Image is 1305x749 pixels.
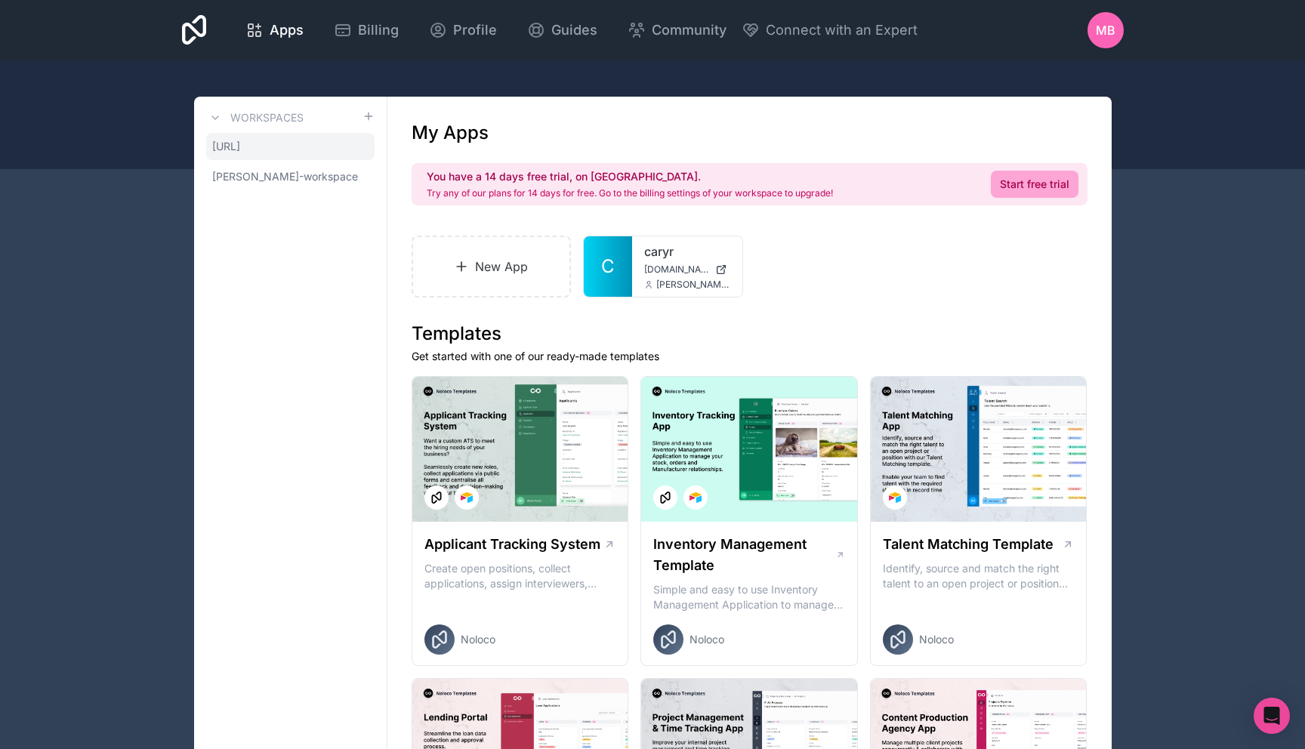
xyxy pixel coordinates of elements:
[233,14,316,47] a: Apps
[427,169,833,184] h2: You have a 14 days free trial, on [GEOGRAPHIC_DATA].
[412,236,572,297] a: New App
[690,632,724,647] span: Noloco
[427,187,833,199] p: Try any of our plans for 14 days for free. Go to the billing settings of your workspace to upgrade!
[742,20,918,41] button: Connect with an Expert
[644,264,730,276] a: [DOMAIN_NAME]
[991,171,1078,198] a: Start free trial
[883,534,1054,555] h1: Talent Matching Template
[206,109,304,127] a: Workspaces
[1254,698,1290,734] div: Open Intercom Messenger
[584,236,632,297] a: C
[212,169,358,184] span: [PERSON_NAME]-workspace
[889,492,901,504] img: Airtable Logo
[453,20,497,41] span: Profile
[601,254,615,279] span: C
[656,279,730,291] span: [PERSON_NAME][EMAIL_ADDRESS]
[766,20,918,41] span: Connect with an Expert
[461,632,495,647] span: Noloco
[551,20,597,41] span: Guides
[424,561,616,591] p: Create open positions, collect applications, assign interviewers, centralise candidate feedback a...
[644,242,730,260] a: caryr
[230,110,304,125] h3: Workspaces
[212,139,240,154] span: [URL]
[690,492,702,504] img: Airtable Logo
[919,632,954,647] span: Noloco
[615,14,739,47] a: Community
[644,264,709,276] span: [DOMAIN_NAME]
[206,163,375,190] a: [PERSON_NAME]-workspace
[412,322,1087,346] h1: Templates
[358,20,399,41] span: Billing
[1096,21,1115,39] span: MB
[270,20,304,41] span: Apps
[653,534,835,576] h1: Inventory Management Template
[653,582,845,612] p: Simple and easy to use Inventory Management Application to manage your stock, orders and Manufact...
[424,534,600,555] h1: Applicant Tracking System
[412,121,489,145] h1: My Apps
[322,14,411,47] a: Billing
[461,492,473,504] img: Airtable Logo
[206,133,375,160] a: [URL]
[652,20,727,41] span: Community
[883,561,1075,591] p: Identify, source and match the right talent to an open project or position with our Talent Matchi...
[515,14,609,47] a: Guides
[417,14,509,47] a: Profile
[412,349,1087,364] p: Get started with one of our ready-made templates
